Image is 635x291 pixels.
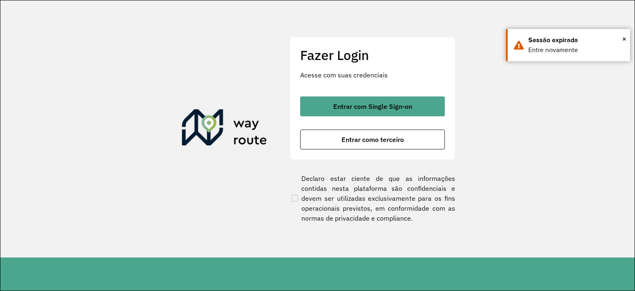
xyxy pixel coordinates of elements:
span: Entrar com Single Sign-on [333,103,412,110]
button: button [300,96,445,116]
div: Sessão expirada [528,35,624,45]
span: × [622,33,626,45]
label: Declaro estar ciente de que as informações contidas nesta plataforma são confidenciais e devem se... [290,173,455,223]
button: Close [622,33,626,45]
button: button [300,130,445,149]
div: Entre novamente [528,45,624,55]
img: Roteirizador AmbevTech [182,109,267,149]
h2: Fazer Login [300,47,445,63]
p: Acesse com suas credenciais [300,70,445,80]
span: Entrar como terceiro [341,136,404,143]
